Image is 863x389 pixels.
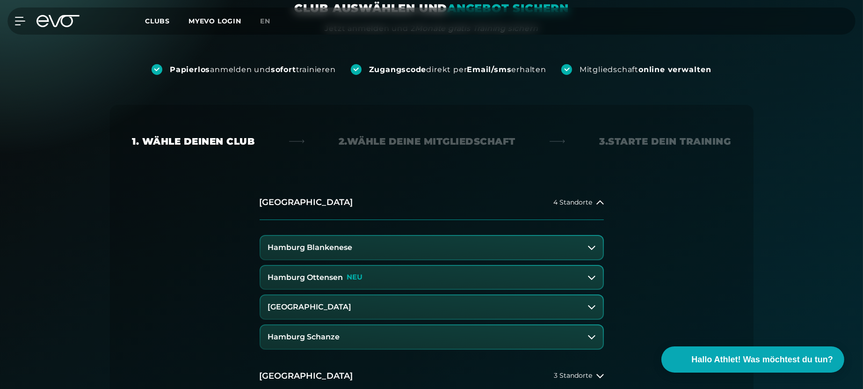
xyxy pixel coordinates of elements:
span: en [260,17,270,25]
a: MYEVO LOGIN [189,17,241,25]
button: [GEOGRAPHIC_DATA] [261,295,603,319]
button: Hallo Athlet! Was möchtest du tun? [661,346,844,373]
div: Mitgliedschaft [580,65,711,75]
strong: Papierlos [170,65,210,74]
div: 3. Starte dein Training [600,135,731,148]
button: Hamburg Schanze [261,325,603,349]
div: anmelden und trainieren [170,65,336,75]
strong: sofort [271,65,296,74]
span: Clubs [145,17,170,25]
h3: Hamburg Ottensen [268,273,343,282]
span: Hallo Athlet! Was möchtest du tun? [691,353,833,366]
button: [GEOGRAPHIC_DATA]4 Standorte [260,185,604,220]
div: direkt per erhalten [369,65,546,75]
strong: Email/sms [467,65,511,74]
span: 4 Standorte [554,199,593,206]
strong: Zugangscode [369,65,427,74]
a: Clubs [145,16,189,25]
strong: online verwalten [638,65,711,74]
button: Hamburg Blankenese [261,236,603,259]
p: NEU [347,273,363,281]
div: 2. Wähle deine Mitgliedschaft [339,135,515,148]
h3: Hamburg Blankenese [268,243,353,252]
button: Hamburg OttensenNEU [261,266,603,289]
a: en [260,16,282,27]
h3: Hamburg Schanze [268,333,340,341]
h2: [GEOGRAPHIC_DATA] [260,197,353,208]
h3: [GEOGRAPHIC_DATA] [268,303,352,311]
span: 3 Standorte [554,372,593,379]
h2: [GEOGRAPHIC_DATA] [260,370,353,382]
div: 1. Wähle deinen Club [132,135,255,148]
